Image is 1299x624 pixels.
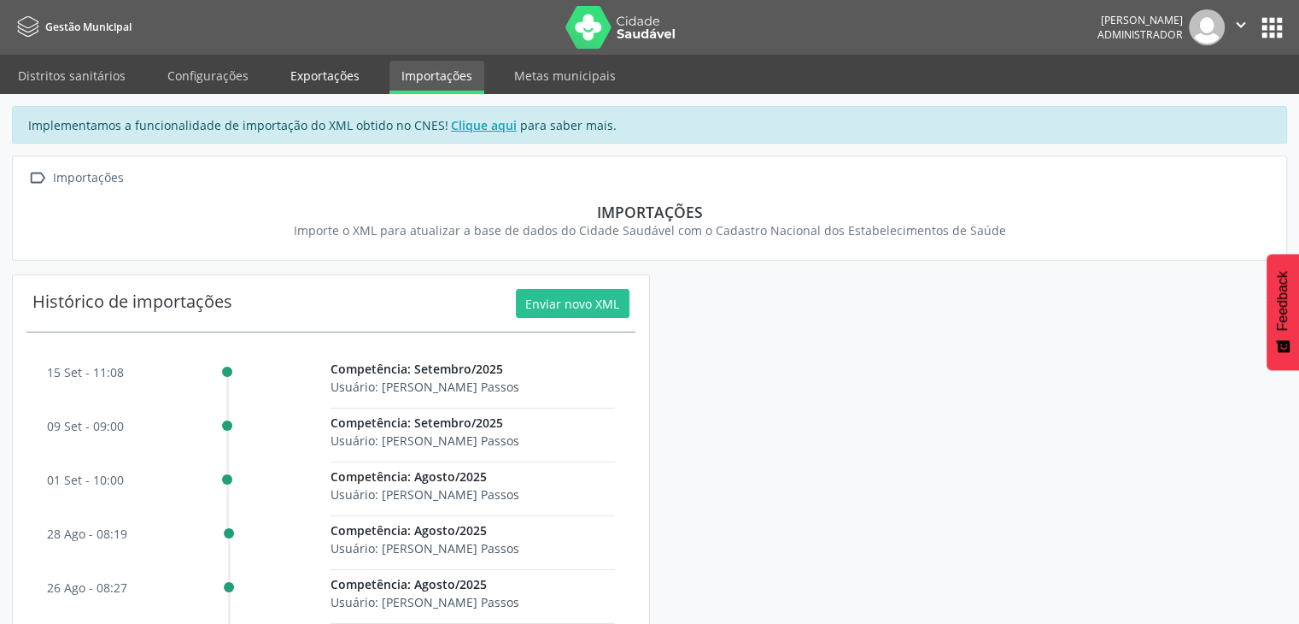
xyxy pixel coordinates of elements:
u: Clique aqui [451,117,517,133]
p: Competência: Agosto/2025 [331,468,614,486]
a: Configurações [155,61,260,91]
a: Clique aqui [448,116,520,134]
span: Feedback [1275,271,1290,331]
div: Histórico de importações [32,289,232,318]
span: Usuário: [PERSON_NAME] Passos [331,379,519,395]
span: Usuário: [PERSON_NAME] Passos [331,486,519,503]
button: Feedback - Mostrar pesquisa [1267,254,1299,370]
span: Gestão Municipal [45,20,132,34]
div: Implementamos a funcionalidade de importação do XML obtido no CNES! para saber mais. [12,106,1287,144]
p: 15 set - 11:08 [47,363,124,381]
div: Importações [37,203,1262,221]
p: Competência: Agosto/2025 [331,521,614,539]
a: Metas municipais [502,61,628,91]
button:  [1225,9,1257,45]
i:  [25,166,50,191]
p: 28 ago - 08:19 [47,525,127,543]
div: [PERSON_NAME] [1097,13,1183,27]
span: Usuário: [PERSON_NAME] Passos [331,594,519,610]
span: Usuário: [PERSON_NAME] Passos [331,540,519,556]
p: Competência: Setembro/2025 [331,414,614,432]
button: Enviar novo XML [516,289,629,318]
a: Distritos sanitários [6,61,138,91]
button: apps [1257,13,1287,43]
p: 26 ago - 08:27 [47,579,127,597]
p: Competência: Setembro/2025 [331,360,614,378]
div: Importações [50,166,126,191]
a: Gestão Municipal [12,13,132,41]
span: Usuário: [PERSON_NAME] Passos [331,433,519,449]
p: 09 set - 09:00 [47,417,124,435]
a:  Importações [25,166,126,191]
i:  [1232,15,1250,34]
p: 01 set - 10:00 [47,471,124,489]
div: Importe o XML para atualizar a base de dados do Cidade Saudável com o Cadastro Nacional dos Estab... [37,221,1262,239]
a: Exportações [278,61,372,91]
p: Competência: Agosto/2025 [331,575,614,593]
img: img [1189,9,1225,45]
span: Administrador [1097,27,1183,42]
a: Importações [389,61,484,94]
